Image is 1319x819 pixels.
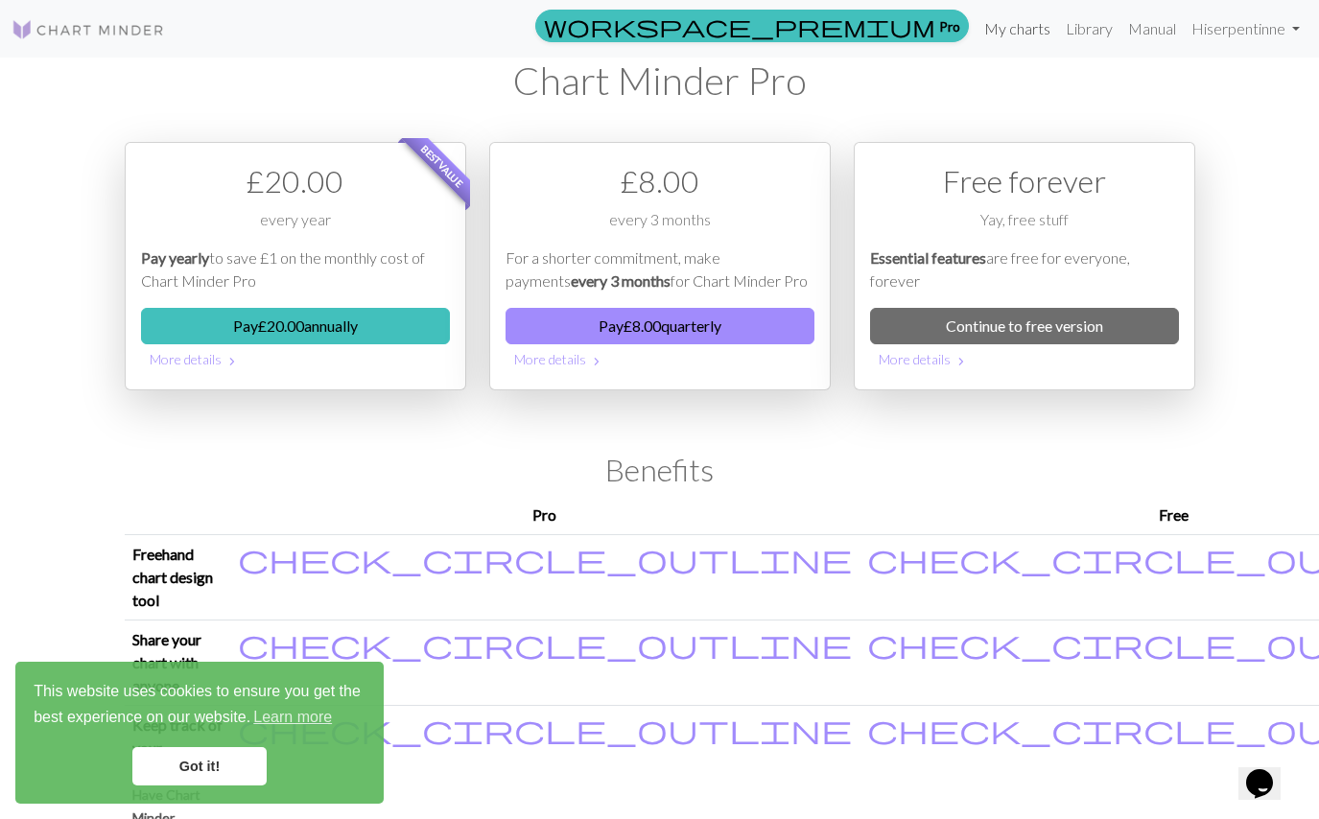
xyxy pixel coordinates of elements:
[238,540,852,576] span: check_circle_outline
[141,344,450,374] button: More details
[132,628,223,697] p: Share your chart with anyone
[224,352,240,371] span: chevron_right
[870,248,986,267] em: Essential features
[141,308,450,344] button: Pay£20.00annually
[230,496,860,535] th: Pro
[12,18,165,41] img: Logo
[238,714,852,744] i: Included
[506,158,814,204] div: £ 8.00
[571,271,671,290] em: every 3 months
[15,662,384,804] div: cookieconsent
[854,142,1195,390] div: Free option
[1120,10,1184,48] a: Manual
[125,58,1195,104] h1: Chart Minder Pro
[34,680,365,732] span: This website uses cookies to ensure you get the best experience on our website.
[870,208,1179,246] div: Yay, free stuff
[489,142,831,390] div: Payment option 2
[870,344,1179,374] button: More details
[141,248,209,267] em: Pay yearly
[977,10,1058,48] a: My charts
[954,352,969,371] span: chevron_right
[238,711,852,747] span: check_circle_outline
[506,208,814,246] div: every 3 months
[132,543,223,612] p: Freehand chart design tool
[238,625,852,662] span: check_circle_outline
[401,126,483,207] span: Best value
[870,308,1179,344] a: Continue to free version
[535,10,969,42] a: Pro
[870,158,1179,204] div: Free forever
[238,628,852,659] i: Included
[1058,10,1120,48] a: Library
[250,703,335,732] a: learn more about cookies
[1184,10,1307,48] a: Hiserpentinne
[506,308,814,344] button: Pay£8.00quarterly
[506,344,814,374] button: More details
[132,747,267,785] a: dismiss cookie message
[506,246,814,292] p: For a shorter commitment, make payments for Chart Minder Pro
[141,246,450,292] p: to save £1 on the monthly cost of Chart Minder Pro
[238,543,852,573] i: Included
[544,12,935,39] span: workspace_premium
[141,208,450,246] div: every year
[141,158,450,204] div: £ 20.00
[1238,742,1300,800] iframe: chat widget
[870,246,1179,292] p: are free for everyone, forever
[589,352,604,371] span: chevron_right
[125,142,466,390] div: Payment option 1
[125,452,1195,488] h2: Benefits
